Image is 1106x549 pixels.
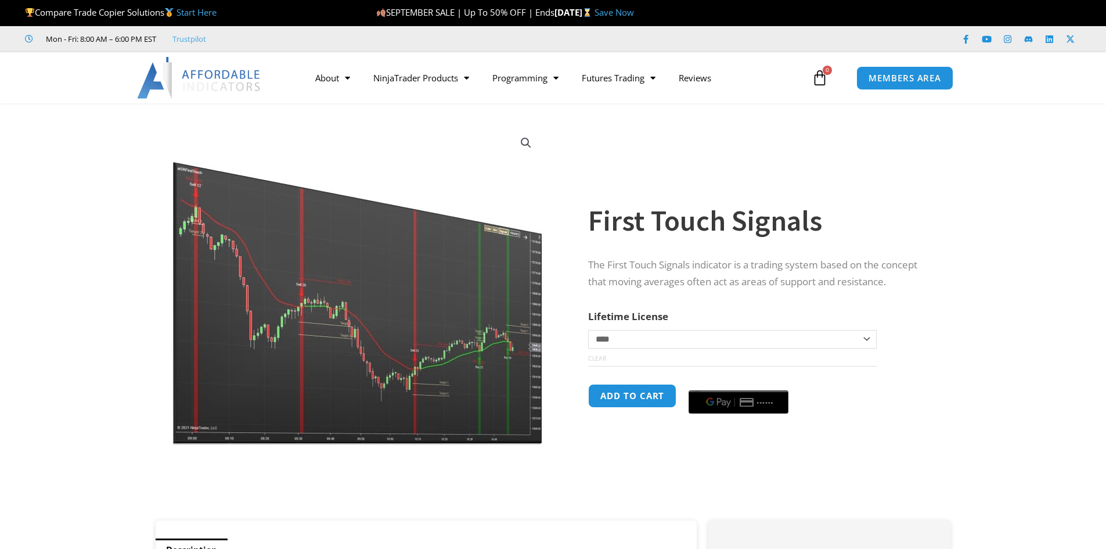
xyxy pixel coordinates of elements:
[758,399,775,407] text: ••••••
[137,57,262,99] img: LogoAI | Affordable Indicators – NinjaTrader
[689,390,788,414] button: Buy with GPay
[823,66,832,75] span: 0
[516,132,536,153] a: View full-screen image gallery
[376,6,554,18] span: SEPTEMBER SALE | Up To 50% OFF | Ends
[588,257,927,290] p: The First Touch Signals indicator is a trading system based on the concept that moving averages o...
[25,6,217,18] span: Compare Trade Copier Solutions
[362,64,481,91] a: NinjaTrader Products
[583,8,592,17] img: ⌛
[304,64,362,91] a: About
[595,6,634,18] a: Save Now
[588,200,927,241] h1: First Touch Signals
[794,61,845,95] a: 0
[165,8,174,17] img: 🥇
[26,8,34,17] img: 🏆
[869,74,941,82] span: MEMBERS AREA
[176,6,217,18] a: Start Here
[172,32,206,46] a: Trustpilot
[481,64,570,91] a: Programming
[43,32,156,46] span: Mon - Fri: 8:00 AM – 6:00 PM EST
[686,382,791,383] iframe: Secure express checkout frame
[554,6,595,18] strong: [DATE]
[667,64,723,91] a: Reviews
[588,354,606,363] a: Clear options
[588,384,676,408] button: Add to cart
[377,8,386,17] img: 🍂
[304,64,809,91] nav: Menu
[856,66,953,90] a: MEMBERS AREA
[570,64,667,91] a: Futures Trading
[172,124,545,445] img: First Touch Signals 1
[588,310,668,323] label: Lifetime License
